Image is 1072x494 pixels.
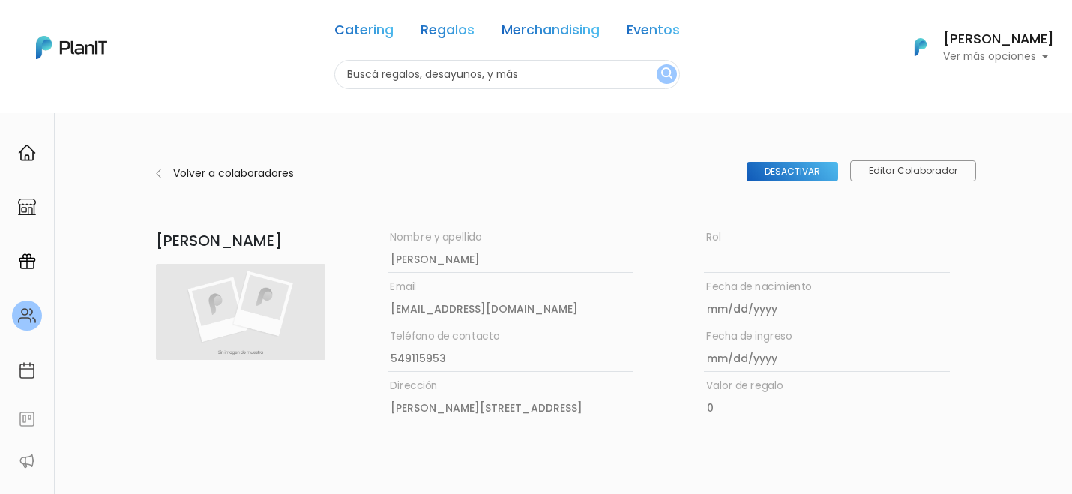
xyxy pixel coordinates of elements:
img: campaigns-02234683943229c281be62815700db0a1741e53638e28bf9629b52c665b00959.svg [18,253,36,271]
input: Buscá regalos, desayunos, y más [334,60,680,89]
a: Eventos [627,24,680,42]
img: PlanIt Logo [36,36,107,59]
p: [PERSON_NAME] [156,229,325,252]
a: Volver a colaboradores [156,166,566,181]
a: Regalos [421,24,475,42]
p: Ver más opciones [943,52,1054,62]
img: calendar-87d922413cdce8b2cf7b7f5f62616a5cf9e4887200fb71536465627b3292af00.svg [18,361,36,379]
img: people-662611757002400ad9ed0e3c099ab2801c6687ba6c219adb57efc949bc21e19d.svg [18,307,36,325]
img: back-42715e56ce4b9cf79196da313afe80843809728a53e69d2e945d51f1d9cdbbee.svg [156,166,161,181]
h6: [PERSON_NAME] [943,33,1054,46]
a: Editar colaborador [850,160,976,181]
button: PlanIt Logo [PERSON_NAME] Ver más opciones [895,28,1054,67]
a: Merchandising [502,24,600,42]
a: Catering [334,24,394,42]
img: planit_placeholder-9427b205c7ae5e9bf800e9d23d5b17a34c4c1a44177066c4629bad40f2d9547d.png [156,264,325,360]
img: feedback-78b5a0c8f98aac82b08bfc38622c3050aee476f2c9584af64705fc4e61158814.svg [18,410,36,428]
img: marketplace-4ceaa7011d94191e9ded77b95e3339b90024bf715f7c57f8cf31f2d8c509eaba.svg [18,198,36,216]
img: home-e721727adea9d79c4d83392d1f703f7f8bce08238fde08b1acbfd93340b81755.svg [18,144,36,162]
p: Volver a colaboradores [173,166,379,181]
img: partners-52edf745621dab592f3b2c58e3bca9d71375a7ef29c3b500c9f145b62cc070d4.svg [18,452,36,470]
img: PlanIt Logo [904,31,937,64]
button: Desactivar [747,162,838,181]
img: search_button-432b6d5273f82d61273b3651a40e1bd1b912527efae98b1b7a1b2c0702e16a8d.svg [661,67,672,82]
